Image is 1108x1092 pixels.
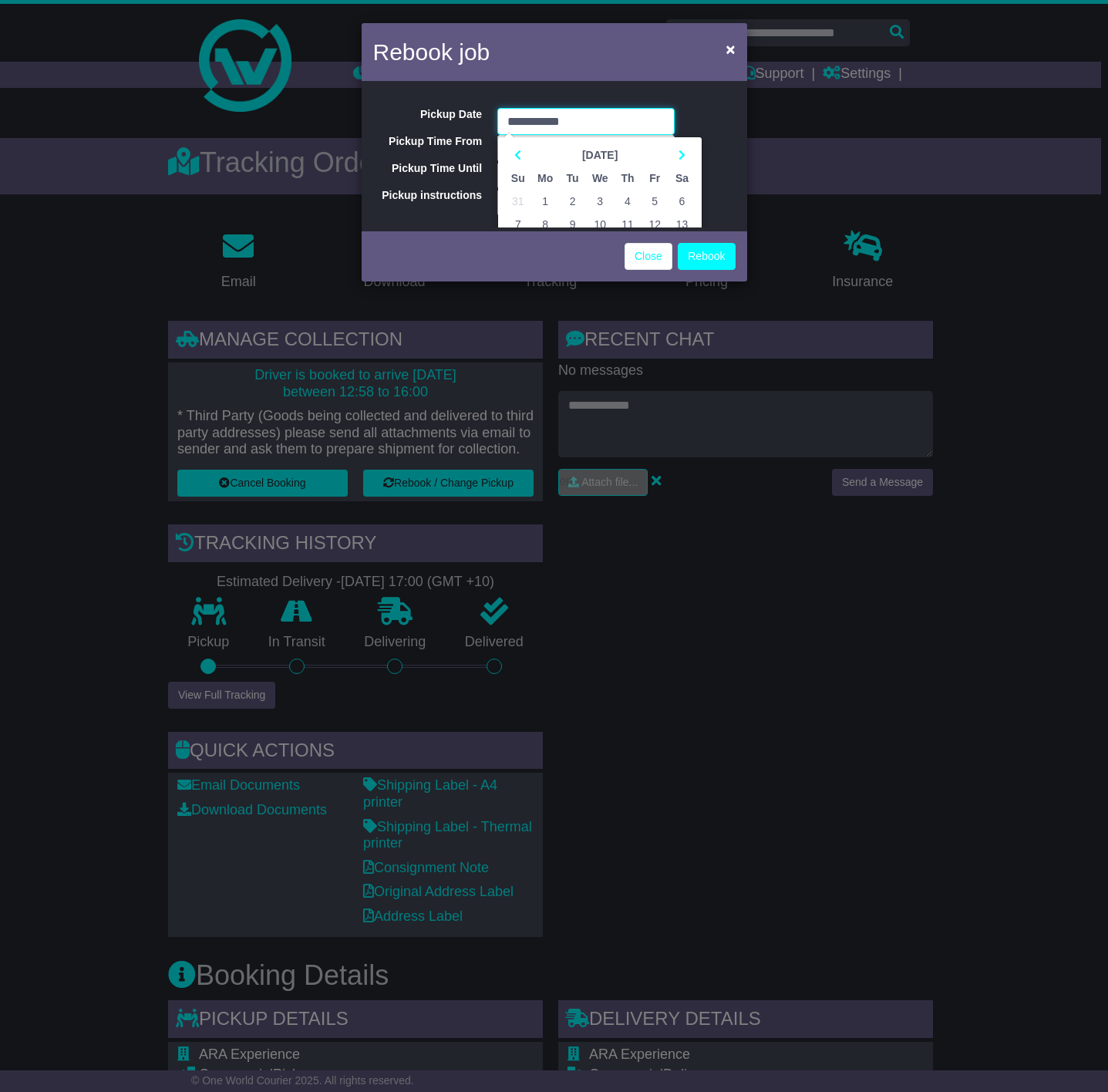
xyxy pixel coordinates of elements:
[642,167,669,190] th: Fr
[586,190,614,213] td: 3
[559,167,586,190] th: Tu
[614,167,641,190] th: Th
[718,33,743,65] button: Close
[531,143,668,167] th: Select Month
[642,213,669,236] td: 12
[531,167,559,190] th: Mo
[625,243,672,270] a: Close
[669,213,695,236] td: 13
[362,162,490,175] label: Pickup Time Until
[373,35,490,69] h4: Rebook job
[362,108,490,121] label: Pickup Date
[586,213,614,236] td: 10
[614,190,641,213] td: 4
[614,213,641,236] td: 11
[559,190,586,213] td: 2
[559,213,586,236] td: 9
[362,189,490,202] label: Pickup instructions
[504,213,531,236] td: 7
[726,40,735,58] span: ×
[642,190,669,213] td: 5
[678,243,735,270] button: Rebook
[669,167,695,190] th: Sa
[362,135,490,148] label: Pickup Time From
[586,167,614,190] th: We
[504,190,531,213] td: 31
[531,190,559,213] td: 1
[669,190,695,213] td: 6
[531,213,559,236] td: 8
[504,167,531,190] th: Su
